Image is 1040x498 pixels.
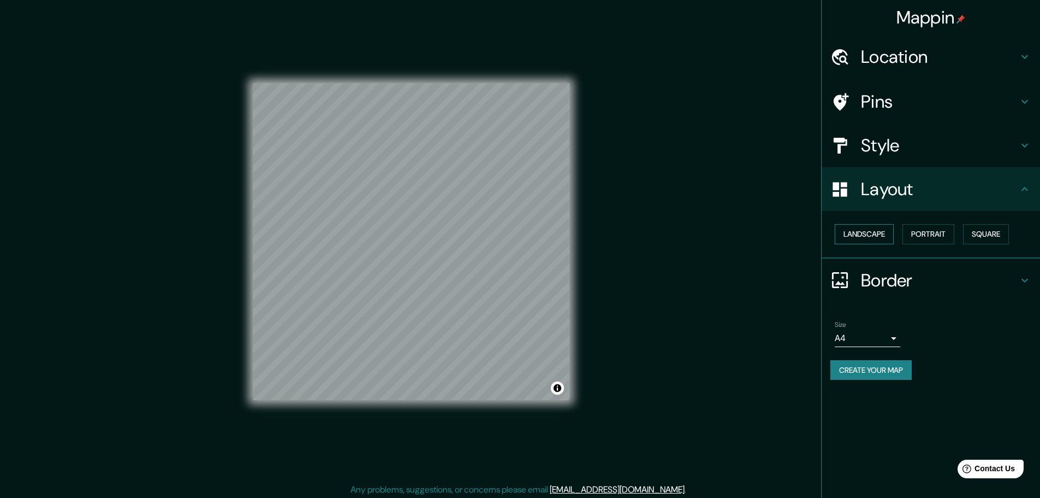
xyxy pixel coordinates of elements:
div: Layout [822,167,1040,211]
img: pin-icon.png [956,15,965,24]
h4: Style [861,134,1018,156]
p: Any problems, suggestions, or concerns please email . [350,483,686,496]
canvas: Map [253,83,569,400]
button: Landscape [835,224,894,244]
h4: Layout [861,178,1018,200]
button: Toggle attribution [551,382,564,395]
label: Size [835,320,846,329]
div: Pins [822,80,1040,124]
h4: Location [861,46,1018,68]
iframe: Help widget launcher [943,455,1028,486]
a: [EMAIL_ADDRESS][DOMAIN_NAME] [550,484,685,495]
div: A4 [835,330,900,347]
button: Portrait [902,224,954,244]
div: Border [822,259,1040,302]
button: Square [963,224,1009,244]
div: . [686,483,688,496]
h4: Border [861,269,1018,291]
div: Style [822,124,1040,167]
h4: Pins [861,91,1018,113]
div: . [688,483,690,496]
h4: Mappin [896,7,966,28]
button: Create your map [830,360,912,380]
div: Location [822,35,1040,79]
